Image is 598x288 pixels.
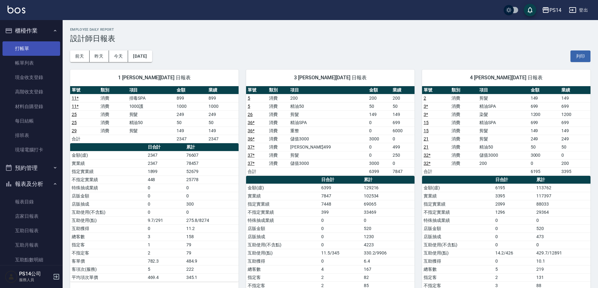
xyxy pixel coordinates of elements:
[391,102,415,110] td: 50
[368,135,391,143] td: 3000
[529,167,560,175] td: 6195
[494,241,535,249] td: 0
[524,4,536,16] button: save
[70,224,146,233] td: 互助獲得
[289,102,368,110] td: 精油50
[3,128,60,143] a: 排班表
[362,233,415,241] td: 1230
[185,241,239,249] td: 79
[535,233,590,241] td: 473
[494,176,535,184] th: 日合計
[450,127,478,135] td: 消費
[450,94,478,102] td: 消費
[146,175,185,184] td: 448
[320,176,362,184] th: 日合計
[362,208,415,216] td: 33469
[246,216,320,224] td: 特殊抽成業績
[248,112,253,117] a: 26
[320,265,362,273] td: 4
[535,176,590,184] th: 累計
[70,249,146,257] td: 不指定客
[289,127,368,135] td: 重整
[560,159,590,167] td: 200
[450,151,478,159] td: 消費
[70,143,239,282] table: a dense table
[128,118,175,127] td: 精油50
[362,249,415,257] td: 330.2/9906
[494,184,535,192] td: 6195
[3,253,60,267] a: 互助點數明細
[70,159,146,167] td: 實業績
[175,110,207,118] td: 249
[175,94,207,102] td: 899
[246,224,320,233] td: 店販金額
[535,224,590,233] td: 520
[70,257,146,265] td: 客單價
[70,151,146,159] td: 金額(虛)
[185,249,239,257] td: 79
[3,99,60,114] a: 材料自購登錄
[267,118,289,127] td: 消費
[246,265,320,273] td: 總客數
[175,102,207,110] td: 1000
[494,224,535,233] td: 0
[368,118,391,127] td: 0
[267,86,289,94] th: 類別
[494,216,535,224] td: 0
[560,143,590,151] td: 50
[391,127,415,135] td: 6000
[289,143,368,151] td: [PERSON_NAME]499
[535,257,590,265] td: 10.1
[422,86,450,94] th: 單號
[494,249,535,257] td: 14.2/426
[391,86,415,94] th: 業績
[424,120,429,125] a: 15
[320,216,362,224] td: 0
[146,216,185,224] td: 9.7/291
[570,50,590,62] button: 列印
[146,265,185,273] td: 5
[246,192,320,200] td: 實業績
[422,257,494,265] td: 互助獲得
[422,86,590,176] table: a dense table
[99,110,128,118] td: 消費
[535,249,590,257] td: 429.7/12891
[289,135,368,143] td: 儲值3000
[146,208,185,216] td: 0
[185,184,239,192] td: 0
[128,86,175,94] th: 項目
[70,28,590,32] h2: Employee Daily Report
[175,118,207,127] td: 50
[478,151,529,159] td: 儲值3000
[422,233,494,241] td: 店販抽成
[19,271,51,277] h5: PS14公司
[560,110,590,118] td: 1200
[368,167,391,175] td: 6399
[422,241,494,249] td: 互助使用(不含點)
[70,86,99,94] th: 單號
[424,128,429,133] a: 15
[185,265,239,273] td: 222
[320,233,362,241] td: 0
[422,216,494,224] td: 特殊抽成業績
[391,167,415,175] td: 7847
[362,273,415,281] td: 82
[3,23,60,39] button: 櫃檯作業
[566,4,590,16] button: 登出
[362,200,415,208] td: 69065
[320,257,362,265] td: 0
[185,216,239,224] td: 275.8/8274
[422,208,494,216] td: 不指定實業績
[72,128,77,133] a: 29
[422,167,450,175] td: 合計
[207,102,239,110] td: 1000
[422,249,494,257] td: 互助使用(點)
[450,86,478,94] th: 類別
[185,273,239,281] td: 345.1
[70,208,146,216] td: 互助使用(不含點)
[478,110,529,118] td: 染髮
[70,241,146,249] td: 指定客
[246,257,320,265] td: 互助獲得
[246,208,320,216] td: 不指定實業績
[109,50,128,62] button: 今天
